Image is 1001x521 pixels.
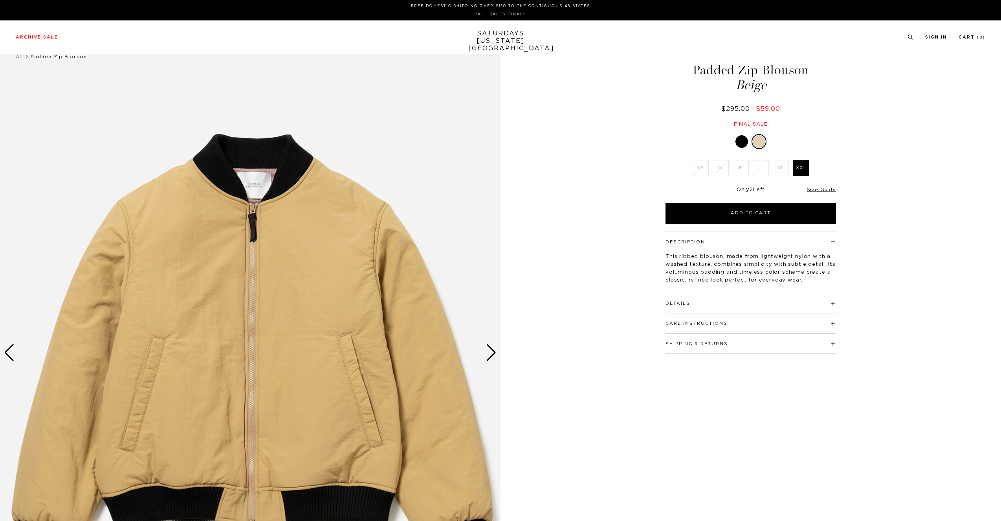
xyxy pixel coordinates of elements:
[925,35,947,39] a: Sign In
[979,36,983,39] small: 0
[756,106,780,112] span: $59.00
[665,321,728,326] button: Care Instructions
[31,54,87,59] span: Padded Zip Blouson
[721,106,753,112] del: $295.00
[664,64,837,92] h1: Padded Zip Blouson
[665,253,836,284] p: This ribbed blouson, made from lightweight nylon with a washed texture, combines simplicity with ...
[959,35,985,39] a: Cart (0)
[665,342,728,346] button: Shipping & Returns
[19,3,982,9] p: FREE DOMESTIC SHIPPING OVER $150 TO THE CONTIGUOUS 48 STATES
[665,301,690,306] button: Details
[665,187,836,193] div: Only Left
[665,240,705,244] button: Description
[468,30,533,52] a: SATURDAYS[US_STATE][GEOGRAPHIC_DATA]
[750,187,753,192] span: 2
[664,79,837,92] span: Beige
[793,160,809,176] label: XXL
[19,11,982,17] p: *ALL SALES FINAL*
[665,203,836,224] button: Add to Cart
[807,187,836,192] a: Size Guide
[16,35,58,39] a: Archive Sale
[664,121,837,128] div: Final sale
[486,344,497,361] div: Next slide
[4,344,15,361] div: Previous slide
[16,54,23,59] a: All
